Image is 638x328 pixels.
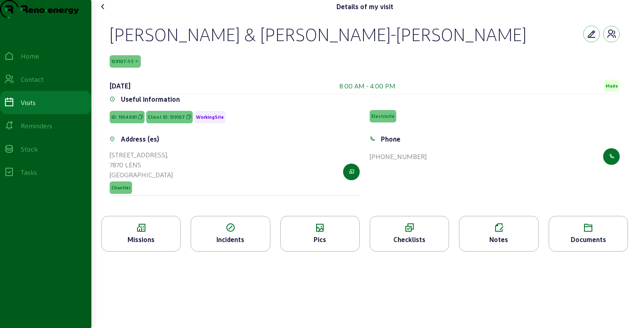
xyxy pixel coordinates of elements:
[102,235,180,245] div: Missions
[459,235,538,245] div: Notes
[148,114,185,120] span: Client ID: 139107
[339,81,395,91] div: 8:00 AM - 4:00 PM
[110,160,173,170] div: 7870 LENS
[121,134,159,144] div: Address (es)
[110,150,173,160] div: [STREET_ADDRESS],
[111,185,130,191] span: Chantier
[196,114,224,120] span: WorkingSite
[549,235,628,245] div: Documents
[371,113,395,119] span: Electricité
[370,235,449,245] div: Checklists
[121,94,180,104] div: Useful information
[191,235,270,245] div: Incidents
[21,51,39,61] div: Home
[110,81,130,91] div: [DATE]
[110,170,173,180] div: [GEOGRAPHIC_DATA]
[21,144,38,154] div: Stock
[110,23,526,45] div: [PERSON_NAME] & [PERSON_NAME]-[PERSON_NAME]
[370,152,427,162] div: [PHONE_NUMBER]
[381,134,400,144] div: Phone
[111,59,133,64] span: 139107-1-1
[111,114,137,120] span: ID: 1954081
[21,167,37,177] div: Tasks
[606,83,618,89] span: Made
[21,98,36,108] div: Visits
[281,235,359,245] div: Pics
[336,2,393,12] div: Details of my visit
[21,74,44,84] div: Contact
[21,121,52,131] div: Reminders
